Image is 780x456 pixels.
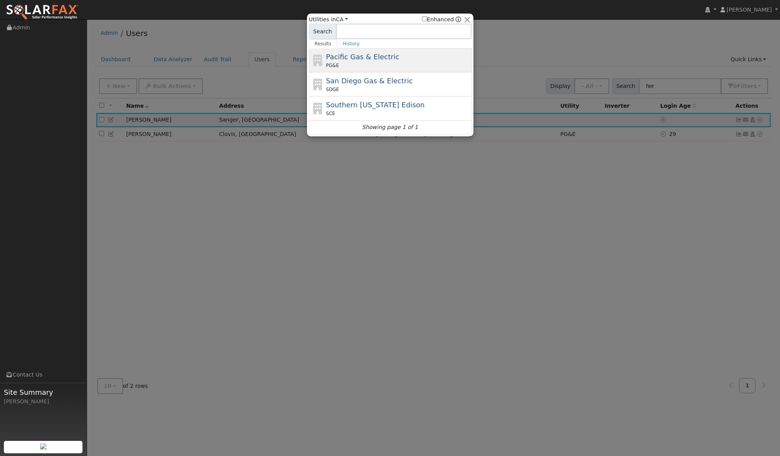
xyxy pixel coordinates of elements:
span: Search [309,24,336,39]
span: Utilities in [309,15,348,24]
span: PG&E [326,62,339,69]
a: History [337,39,365,48]
span: Southern [US_STATE] Edison [326,101,425,109]
span: San Diego Gas & Electric [326,77,413,85]
i: Showing page 1 of 1 [362,123,418,131]
span: Site Summary [4,387,83,397]
span: SDGE [326,86,339,93]
span: [PERSON_NAME] [727,7,772,13]
img: retrieve [40,443,46,449]
span: Pacific Gas & Electric [326,53,399,61]
span: SCE [326,110,335,117]
div: [PERSON_NAME] [4,397,83,406]
img: SolarFax [6,4,79,21]
a: Enhanced Providers [456,16,461,22]
a: CA [336,16,348,22]
a: Results [309,39,338,48]
label: Enhanced [422,15,454,24]
input: Enhanced [422,16,427,21]
span: Show enhanced providers [422,15,461,24]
